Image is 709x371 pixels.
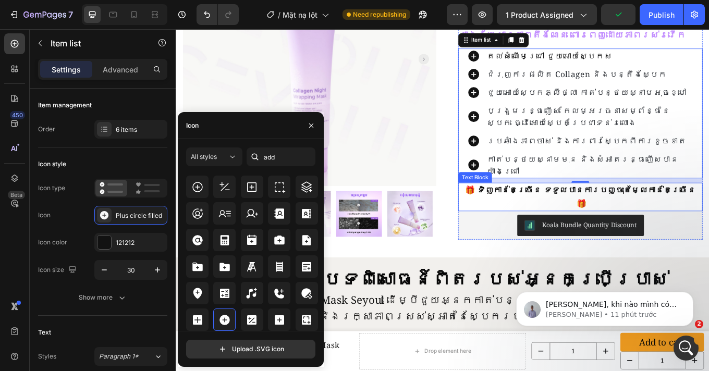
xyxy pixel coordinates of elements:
p: Advanced [103,64,138,75]
div: Text [38,328,51,337]
span: ជួយអោយស្បែកភ្លឺថ្លា កាត់បន្ថយស្នាមអុចខ្មៅ [365,68,599,80]
p: Item list [51,37,139,50]
button: All styles [186,147,242,166]
div: Icon size [38,263,79,277]
p: 7 [68,8,73,21]
span: ជំរុញការផលិត collagen និងបន្តឹងស្បែក [365,46,576,59]
input: Search icon [247,147,315,166]
span: ប្រឆាំងភាពចាស់ និងការពារស្បែកពីការខូចខាត [365,125,599,137]
div: Show more [79,292,127,303]
span: បង្រួមរន្ធញើស កែលម្អរចនាសម្ព័ន្ធនៃស្បែក ធ្វើអោយស្បែកប្រែជាទន់រលោង [365,89,580,116]
span: តល់សំណើមជ្រៅ ជួយអោយស្បែកស [365,25,512,38]
div: Styles [38,352,56,361]
div: Icon [186,121,199,130]
div: 121212 [116,238,165,248]
div: Icon [38,211,51,220]
div: Icon color [38,238,67,247]
button: Publish [640,4,683,25]
div: Plus circle filled [116,211,165,220]
strong: 🎁 ទិញកាន់តែច្រើន ទទួលបានការបញ្ចុះតម្លៃកាន់តែច្រើន 🎁 [339,182,609,211]
div: Koala Bundle Quantity Discount [430,224,541,235]
div: Beta [8,191,25,199]
button: 7 [4,4,78,25]
div: Item management [38,101,92,110]
div: Text Block [333,169,369,179]
span: 2 [695,320,703,328]
div: Icon style [38,159,66,169]
span: Paragraph 1* [99,352,139,361]
div: 6 items [116,125,165,134]
iframe: Intercom notifications tin nhắn [500,270,709,343]
button: 1 product assigned [497,4,597,25]
span: Mặt nạ lột [283,9,317,20]
div: Undo/Redo [197,4,239,25]
h2: ស្វែងយល់ពីបទពិសោធន៍ពិតរបស់អ្នកប្រើប្រាស់ [21,278,601,308]
p: Settings [52,64,81,75]
span: កាត់បន្ថយស្នាមមុន និងសំអាតរន្ធញើសបានយ៉ាងជ្រៅ [365,146,590,172]
button: Upload .SVG icon [186,340,315,358]
div: Order [38,125,55,134]
iframe: Design area [176,29,709,371]
button: Paragraph 1* [94,347,167,366]
iframe: Intercom live chat [674,336,699,361]
span: Need republishing [353,10,406,19]
span: 1 product assigned [506,9,573,20]
button: Carousel Next Arrow [284,29,297,42]
div: Upload .SVG icon [217,344,284,354]
div: Icon type [38,183,65,193]
button: Show more [38,288,167,307]
div: Item list [344,8,371,18]
img: COGWoM-s-4MDEAE=.png [409,224,421,237]
span: ប្រើ Collagen Wrapping Mask Seyoul ដើម្បីជួយអ្នកកាត់បន្ថយជំហាននៃការថែរក្សាស្បែក សន្សំសំចៃពេលវេលា ... [23,309,585,345]
button: Koala Bundle Quantity Discount [400,218,549,243]
div: Publish [649,9,675,20]
span: / [278,9,280,20]
div: 450 [10,111,25,119]
span: All styles [191,153,217,160]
